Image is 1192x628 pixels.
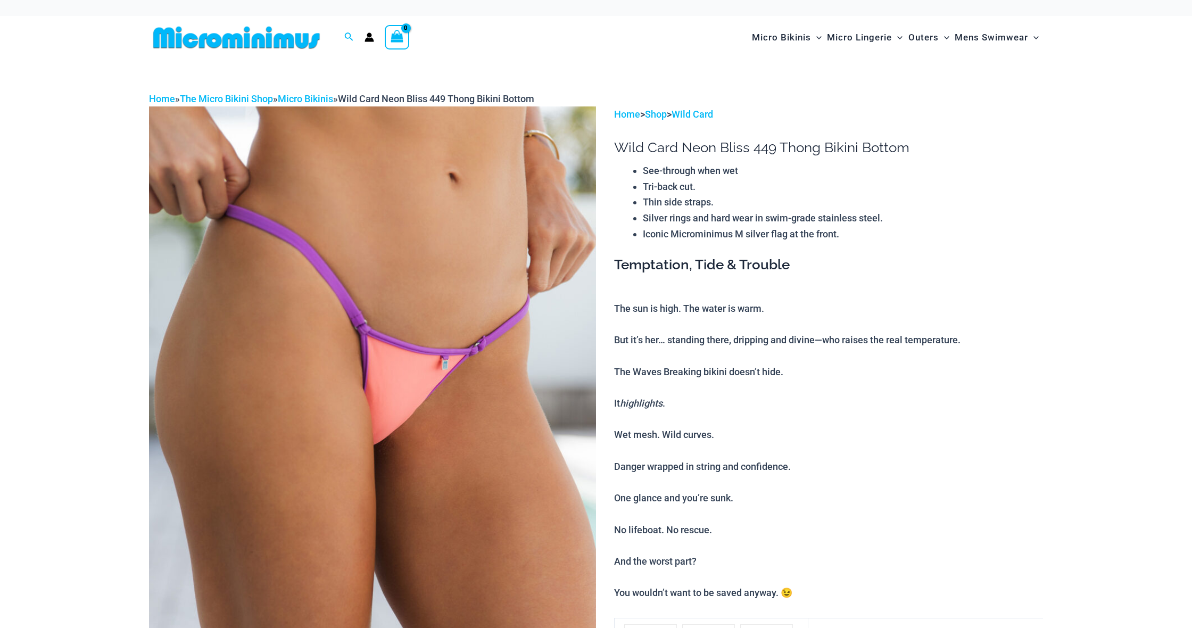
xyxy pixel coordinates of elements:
a: Account icon link [365,32,374,42]
span: Menu Toggle [939,24,949,51]
span: Micro Lingerie [827,24,892,51]
img: MM SHOP LOGO FLAT [149,26,324,49]
li: Iconic Microminimus M silver flag at the front. [643,226,1043,242]
p: > > [614,106,1043,122]
span: Micro Bikinis [752,24,811,51]
a: Shop [645,109,667,120]
a: Search icon link [344,31,354,44]
li: See-through when wet [643,163,1043,179]
li: Thin side straps. [643,194,1043,210]
li: Tri-back cut. [643,179,1043,195]
span: Menu Toggle [1028,24,1039,51]
a: Micro BikinisMenu ToggleMenu Toggle [749,21,824,54]
span: Menu Toggle [811,24,822,51]
span: Menu Toggle [892,24,903,51]
a: View Shopping Cart, empty [385,25,409,49]
a: Home [614,109,640,120]
i: highlights [620,398,663,409]
span: » » » [149,93,534,104]
p: The sun is high. The water is warm. But it’s her… standing there, dripping and divine—who raises ... [614,301,1043,601]
h1: Wild Card Neon Bliss 449 Thong Bikini Bottom [614,139,1043,156]
a: The Micro Bikini Shop [180,93,273,104]
a: Home [149,93,175,104]
span: Wild Card Neon Bliss 449 Thong Bikini Bottom [338,93,534,104]
li: Silver rings and hard wear in swim-grade stainless steel. [643,210,1043,226]
a: Micro LingerieMenu ToggleMenu Toggle [824,21,905,54]
a: Wild Card [672,109,713,120]
h3: Temptation, Tide & Trouble [614,256,1043,274]
span: Outers [908,24,939,51]
span: Mens Swimwear [955,24,1028,51]
a: Micro Bikinis [278,93,333,104]
nav: Site Navigation [748,20,1043,55]
a: Mens SwimwearMenu ToggleMenu Toggle [952,21,1041,54]
a: OutersMenu ToggleMenu Toggle [906,21,952,54]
